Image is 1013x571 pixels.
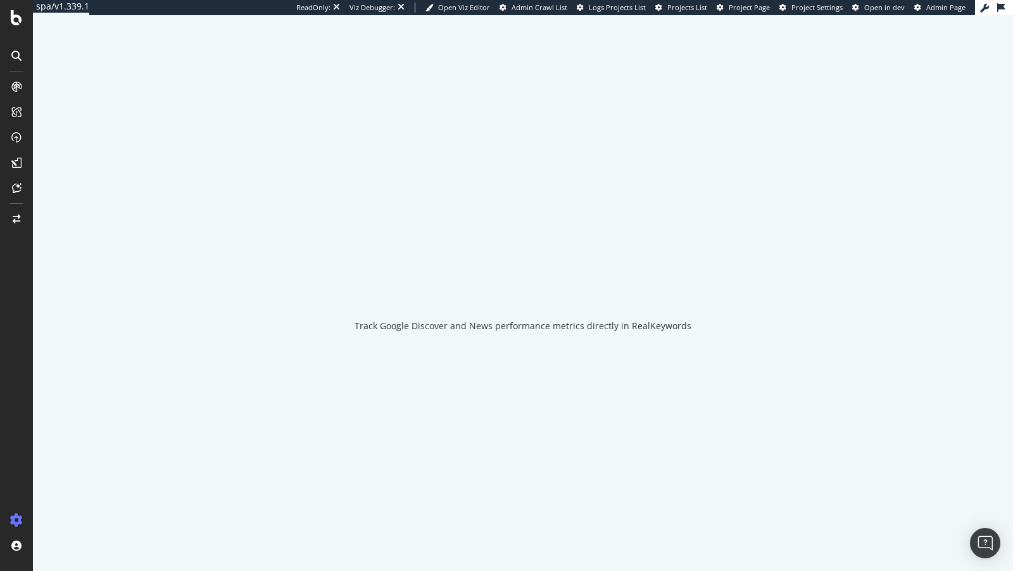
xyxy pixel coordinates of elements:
[791,3,843,12] span: Project Settings
[500,3,567,13] a: Admin Crawl List
[970,528,1000,558] div: Open Intercom Messenger
[577,3,646,13] a: Logs Projects List
[914,3,966,13] a: Admin Page
[667,3,707,12] span: Projects List
[779,3,843,13] a: Project Settings
[717,3,770,13] a: Project Page
[589,3,646,12] span: Logs Projects List
[438,3,490,12] span: Open Viz Editor
[349,3,395,13] div: Viz Debugger:
[425,3,490,13] a: Open Viz Editor
[729,3,770,12] span: Project Page
[296,3,330,13] div: ReadOnly:
[512,3,567,12] span: Admin Crawl List
[864,3,905,12] span: Open in dev
[926,3,966,12] span: Admin Page
[655,3,707,13] a: Projects List
[355,320,691,332] div: Track Google Discover and News performance metrics directly in RealKeywords
[852,3,905,13] a: Open in dev
[477,254,569,299] div: animation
